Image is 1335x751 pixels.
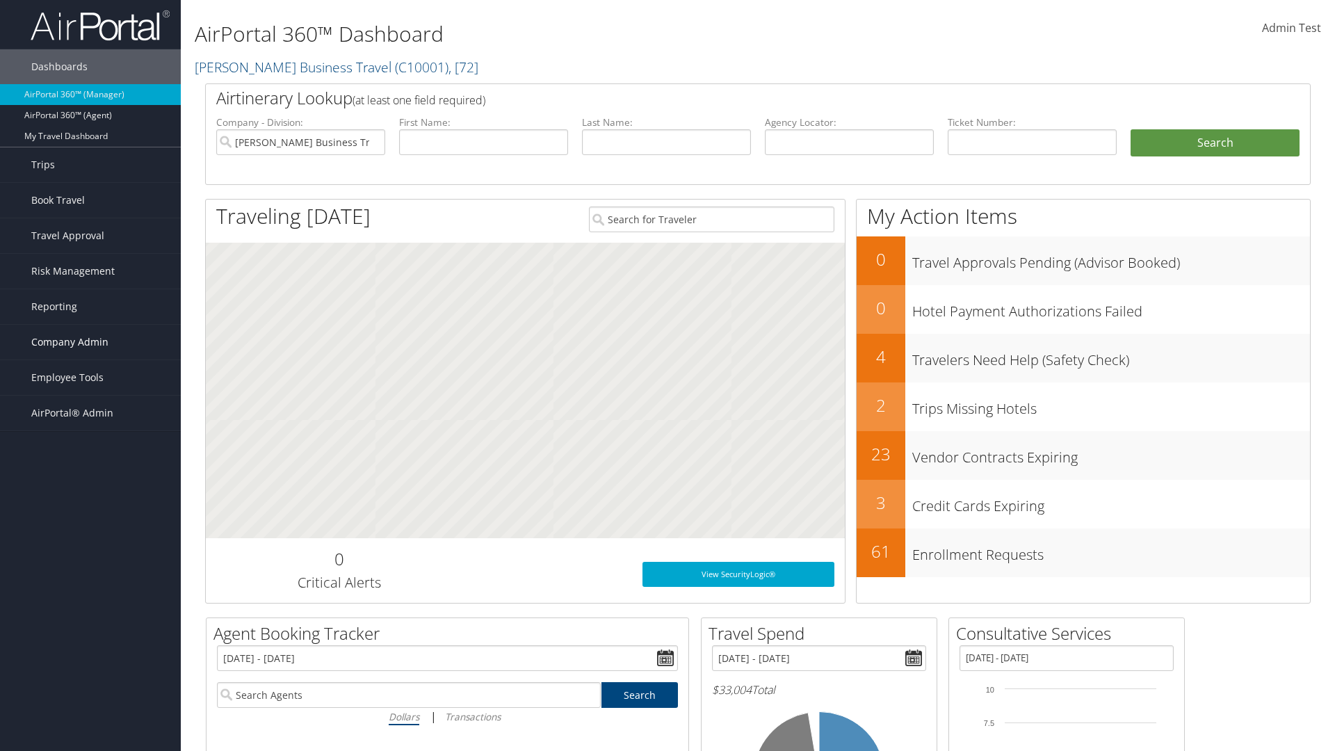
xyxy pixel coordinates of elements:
[912,441,1310,467] h3: Vendor Contracts Expiring
[857,248,905,271] h2: 0
[31,325,108,360] span: Company Admin
[1131,129,1300,157] button: Search
[857,382,1310,431] a: 2Trips Missing Hotels
[448,58,478,76] span: , [ 72 ]
[912,344,1310,370] h3: Travelers Need Help (Safety Check)
[986,686,994,694] tspan: 10
[857,202,1310,231] h1: My Action Items
[857,528,1310,577] a: 61Enrollment Requests
[857,236,1310,285] a: 0Travel Approvals Pending (Advisor Booked)
[956,622,1184,645] h2: Consultative Services
[399,115,568,129] label: First Name:
[31,49,88,84] span: Dashboards
[712,682,926,697] h6: Total
[857,296,905,320] h2: 0
[912,538,1310,565] h3: Enrollment Requests
[395,58,448,76] span: ( C10001 )
[857,480,1310,528] a: 3Credit Cards Expiring
[582,115,751,129] label: Last Name:
[857,540,905,563] h2: 61
[389,710,419,723] i: Dollars
[857,334,1310,382] a: 4Travelers Need Help (Safety Check)
[31,183,85,218] span: Book Travel
[857,442,905,466] h2: 23
[912,490,1310,516] h3: Credit Cards Expiring
[642,562,834,587] a: View SecurityLogic®
[31,218,104,253] span: Travel Approval
[31,9,170,42] img: airportal-logo.png
[31,147,55,182] span: Trips
[216,573,462,592] h3: Critical Alerts
[353,92,485,108] span: (at least one field required)
[601,682,679,708] a: Search
[445,710,501,723] i: Transactions
[31,396,113,430] span: AirPortal® Admin
[31,360,104,395] span: Employee Tools
[213,622,688,645] h2: Agent Booking Tracker
[912,295,1310,321] h3: Hotel Payment Authorizations Failed
[857,285,1310,334] a: 0Hotel Payment Authorizations Failed
[216,547,462,571] h2: 0
[857,345,905,369] h2: 4
[857,431,1310,480] a: 23Vendor Contracts Expiring
[1262,20,1321,35] span: Admin Test
[195,58,478,76] a: [PERSON_NAME] Business Travel
[912,246,1310,273] h3: Travel Approvals Pending (Advisor Booked)
[216,86,1208,110] h2: Airtinerary Lookup
[948,115,1117,129] label: Ticket Number:
[712,682,752,697] span: $33,004
[31,289,77,324] span: Reporting
[912,392,1310,419] h3: Trips Missing Hotels
[217,682,601,708] input: Search Agents
[217,708,678,725] div: |
[1262,7,1321,50] a: Admin Test
[984,719,994,727] tspan: 7.5
[709,622,937,645] h2: Travel Spend
[31,254,115,289] span: Risk Management
[857,394,905,417] h2: 2
[216,115,385,129] label: Company - Division:
[216,202,371,231] h1: Traveling [DATE]
[589,207,834,232] input: Search for Traveler
[765,115,934,129] label: Agency Locator:
[195,19,946,49] h1: AirPortal 360™ Dashboard
[857,491,905,515] h2: 3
